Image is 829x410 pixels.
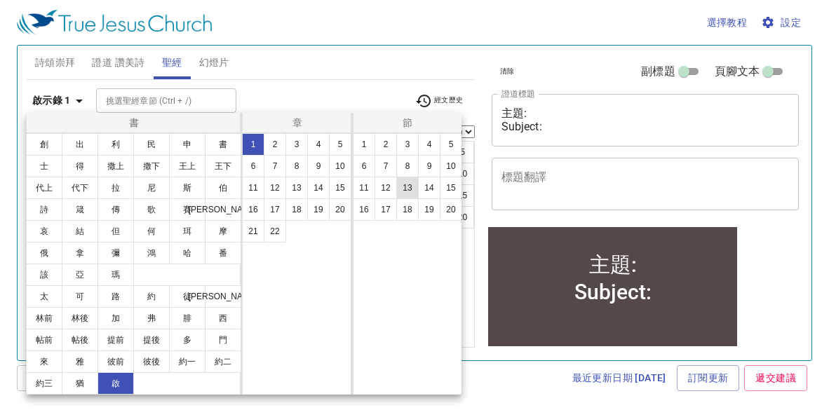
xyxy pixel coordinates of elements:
button: 林後 [62,307,98,329]
button: 代下 [62,177,98,199]
button: 6 [242,155,264,177]
p: 節 [356,116,459,130]
button: 2 [375,133,397,156]
button: 彼後 [133,350,170,373]
button: 拉 [97,177,134,199]
button: 民 [133,133,170,156]
button: 俄 [26,242,62,264]
button: 路 [97,285,134,308]
button: 彌 [97,242,134,264]
button: 2 [264,133,286,156]
button: 13 [285,177,308,199]
button: 9 [418,155,440,177]
button: 約二 [205,350,241,373]
button: 啟 [97,372,134,395]
button: 9 [307,155,330,177]
button: 18 [396,198,419,221]
button: 13 [396,177,419,199]
button: 何 [133,220,170,242]
button: 門 [205,329,241,351]
button: 7 [264,155,286,177]
button: 加 [97,307,134,329]
button: 約三 [26,372,62,395]
button: 約 [133,285,170,308]
button: 8 [285,155,308,177]
button: 得 [62,155,98,177]
button: 19 [307,198,330,221]
button: 15 [329,177,351,199]
button: 拿 [62,242,98,264]
button: 代上 [26,177,62,199]
button: 21 [242,220,264,242]
button: 11 [353,177,375,199]
button: 結 [62,220,98,242]
p: 書 [29,116,239,130]
button: 6 [353,155,375,177]
button: 弗 [133,307,170,329]
button: 腓 [169,307,205,329]
button: 出 [62,133,98,156]
button: 22 [264,220,286,242]
button: 18 [285,198,308,221]
button: 15 [440,177,462,199]
button: 瑪 [97,264,134,286]
button: 10 [440,155,462,177]
button: 8 [396,155,419,177]
button: 歌 [133,198,170,221]
button: 賽 [169,198,205,221]
button: 5 [329,133,351,156]
button: 太 [26,285,62,308]
button: 提後 [133,329,170,351]
button: 16 [353,198,375,221]
button: 19 [418,198,440,221]
button: 3 [396,133,419,156]
button: 珥 [169,220,205,242]
button: 猶 [62,372,98,395]
button: 7 [375,155,397,177]
button: 創 [26,133,62,156]
button: 雅 [62,350,98,373]
button: 徒 [169,285,205,308]
button: 14 [307,177,330,199]
button: 1 [353,133,375,156]
button: 14 [418,177,440,199]
button: 3 [285,133,308,156]
button: 5 [440,133,462,156]
button: 林前 [26,307,62,329]
button: 20 [329,198,351,221]
button: [PERSON_NAME] [205,198,241,221]
button: 提前 [97,329,134,351]
button: 王上 [169,155,205,177]
button: 傳 [97,198,134,221]
button: 尼 [133,177,170,199]
button: 鴻 [133,242,170,264]
button: 申 [169,133,205,156]
button: 帖前 [26,329,62,351]
button: 11 [242,177,264,199]
button: 哀 [26,220,62,242]
button: 20 [440,198,462,221]
button: 士 [26,155,62,177]
button: 4 [418,133,440,156]
button: 伯 [205,177,241,199]
button: 箴 [62,198,98,221]
button: 12 [264,177,286,199]
button: 12 [375,177,397,199]
button: 王下 [205,155,241,177]
button: [PERSON_NAME] [205,285,241,308]
button: 番 [205,242,241,264]
button: 可 [62,285,98,308]
button: 帖後 [62,329,98,351]
button: 亞 [62,264,98,286]
p: 章 [245,116,349,130]
button: 彼前 [97,350,134,373]
button: 4 [307,133,330,156]
button: 斯 [169,177,205,199]
button: 撒上 [97,155,134,177]
button: 西 [205,307,241,329]
button: 1 [242,133,264,156]
button: 10 [329,155,351,177]
button: 約一 [169,350,205,373]
button: 該 [26,264,62,286]
button: 摩 [205,220,241,242]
